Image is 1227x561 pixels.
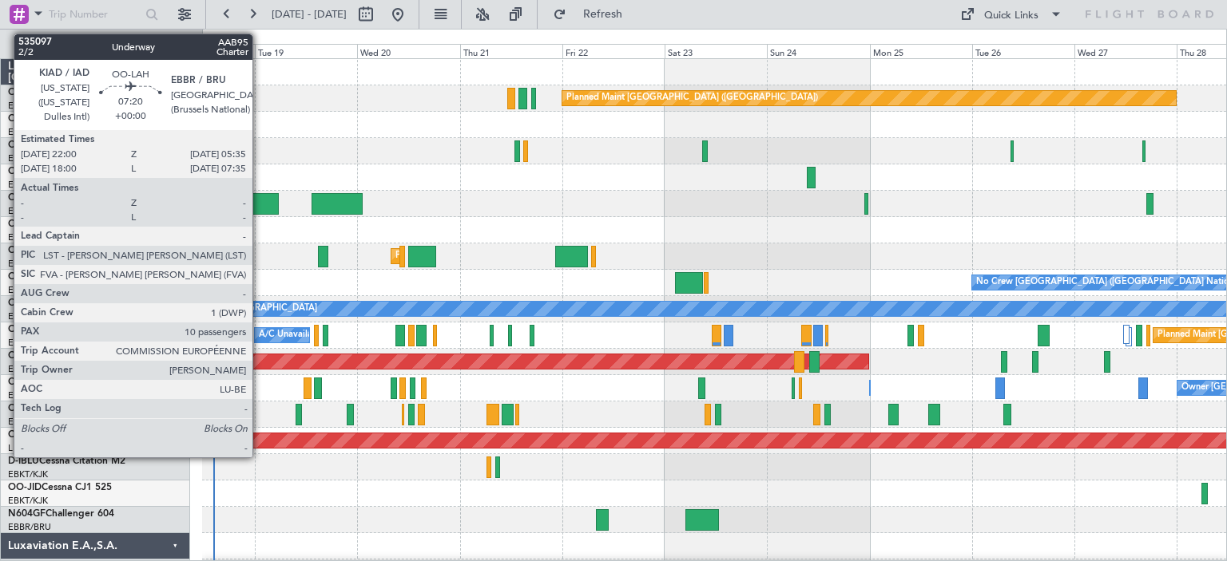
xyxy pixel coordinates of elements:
div: Mon 18 [153,44,255,58]
a: EBBR/BRU [8,205,51,217]
span: All Aircraft [42,38,169,49]
div: [DATE] [205,32,232,45]
div: Fri 22 [562,44,665,58]
a: OO-LAHFalcon 7X [8,193,90,203]
span: OO-JID [8,483,42,492]
a: EBBR/BRU [8,179,51,191]
div: Planned Maint [GEOGRAPHIC_DATA] ([GEOGRAPHIC_DATA]) [566,86,818,110]
a: OO-ELKFalcon 8X [8,167,88,176]
span: OO-VSF [8,114,45,124]
a: OO-SLMCessna Citation XLS [8,298,135,308]
a: EBKT/KJK [8,495,48,507]
div: Tue 26 [972,44,1074,58]
a: OO-WLPGlobal 5500 [8,88,101,97]
div: Planned Maint Kortrijk-[GEOGRAPHIC_DATA] [395,244,582,268]
a: D-IBLUCessna Citation M2 [8,456,125,466]
div: Wed 20 [357,44,459,58]
span: OO-AIE [8,219,42,229]
button: All Aircraft [18,31,173,57]
button: Refresh [546,2,641,27]
a: OO-HHOFalcon 8X [8,140,93,150]
span: OO-ZUN [8,404,48,413]
a: N604GFChallenger 604 [8,509,114,519]
a: OO-ROKCessna Citation CJ4 [8,377,137,387]
a: OO-JIDCessna CJ1 525 [8,483,112,492]
span: OO-LUX [8,430,46,440]
a: EBBR/BRU [8,284,51,296]
span: OO-FSX [8,246,45,255]
button: Quick Links [952,2,1070,27]
a: OO-NSGCessna Citation CJ4 [8,351,137,361]
a: OO-ZUNCessna Citation CJ4 [8,404,137,413]
a: OO-LUXCessna Citation CJ4 [8,430,134,440]
a: EBBR/BRU [8,521,51,533]
a: EBKT/KJK [8,416,48,428]
div: Mon 25 [870,44,972,58]
span: OO-HHO [8,140,50,150]
a: OO-AIEFalcon 7X [8,219,86,229]
a: EBKT/KJK [8,389,48,401]
a: EBBR/BRU [8,152,51,164]
a: OO-GPEFalcon 900EX EASy II [8,272,141,282]
a: OO-VSFFalcon 8X [8,114,89,124]
a: EBKT/KJK [8,468,48,480]
a: OO-LXACessna Citation CJ4 [8,325,134,334]
a: EBBR/BRU [8,231,51,243]
span: OO-LXA [8,325,46,334]
div: Tue 19 [255,44,357,58]
a: LFSN/ENC [8,442,52,454]
a: OO-FSXFalcon 7X [8,246,89,255]
span: OO-ELK [8,167,44,176]
span: N604GF [8,509,46,519]
div: Sun 24 [767,44,869,58]
div: Thu 21 [460,44,562,58]
a: EBBR/BRU [8,310,51,322]
span: OO-LAH [8,193,46,203]
input: Trip Number [49,2,141,26]
div: A/C Unavailable [GEOGRAPHIC_DATA] [157,297,317,321]
span: OO-SLM [8,298,46,308]
a: EBKT/KJK [8,258,48,270]
span: [DATE] - [DATE] [272,7,347,22]
span: D-IBLU [8,456,39,466]
a: EBBR/BRU [8,100,51,112]
span: OO-WLP [8,88,47,97]
a: EBKT/KJK [8,337,48,349]
a: EBBR/BRU [8,126,51,138]
span: Refresh [570,9,637,20]
div: Wed 27 [1074,44,1177,58]
span: OO-GPE [8,272,46,282]
span: OO-ROK [8,377,48,387]
div: A/C Unavailable [GEOGRAPHIC_DATA] ([GEOGRAPHIC_DATA] National) [259,323,556,347]
div: Quick Links [984,8,1038,24]
span: OO-NSG [8,351,48,361]
div: Sat 23 [665,44,767,58]
a: EBKT/KJK [8,363,48,375]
